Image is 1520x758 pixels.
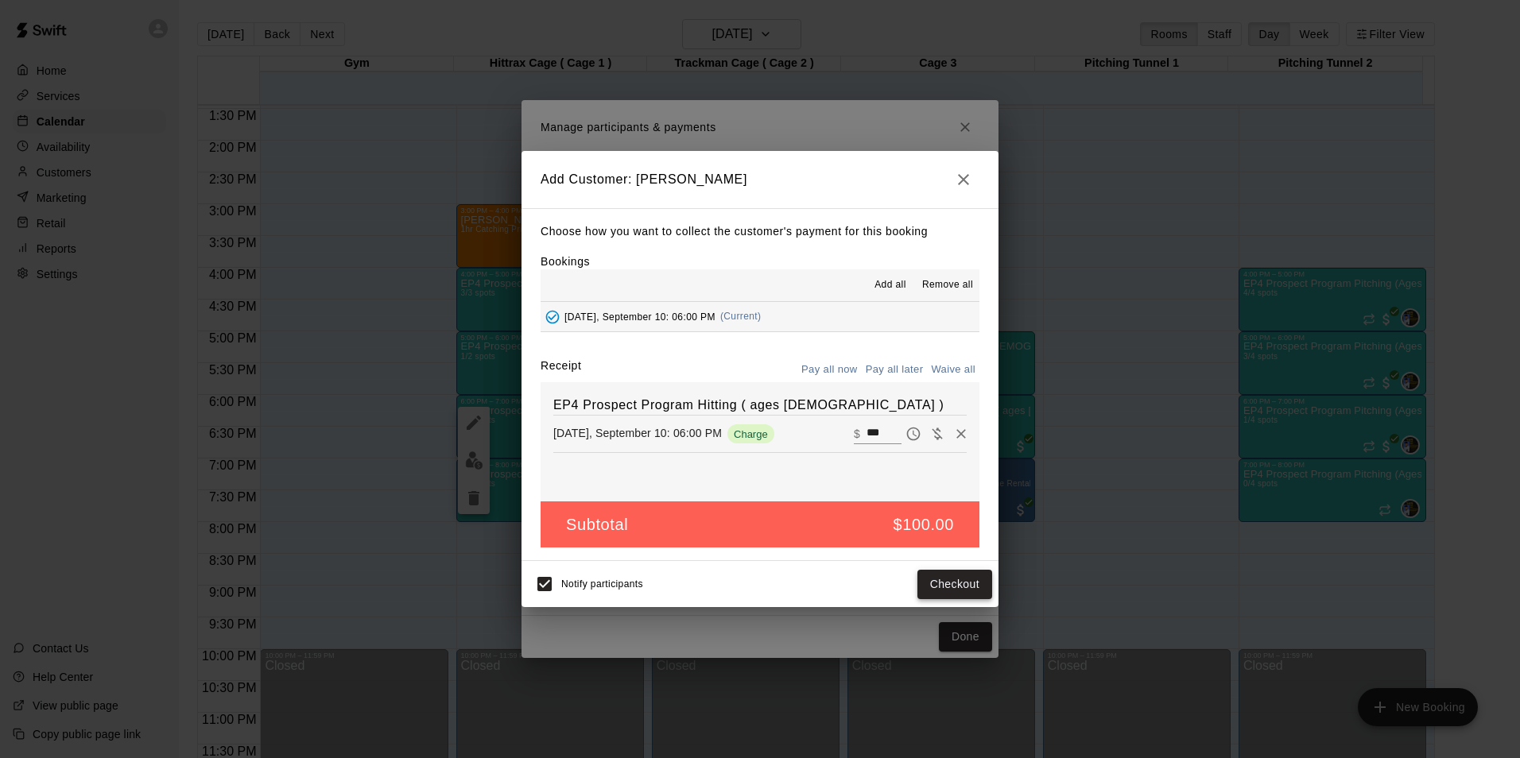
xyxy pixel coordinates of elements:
[894,514,955,536] h5: $100.00
[522,151,998,208] h2: Add Customer: [PERSON_NAME]
[854,426,860,442] p: $
[949,422,973,446] button: Remove
[925,426,949,439] span: Waive payment
[865,273,916,298] button: Add all
[541,305,564,329] button: Added - Collect Payment
[902,426,925,439] span: Pay later
[553,395,967,416] h6: EP4 Prospect Program Hitting ( ages [DEMOGRAPHIC_DATA] )
[916,273,979,298] button: Remove all
[541,255,590,268] label: Bookings
[566,514,628,536] h5: Subtotal
[922,277,973,293] span: Remove all
[541,222,979,242] p: Choose how you want to collect the customer's payment for this booking
[874,277,906,293] span: Add all
[541,302,979,331] button: Added - Collect Payment[DATE], September 10: 06:00 PM(Current)
[917,570,992,599] button: Checkout
[797,358,862,382] button: Pay all now
[927,358,979,382] button: Waive all
[553,425,722,441] p: [DATE], September 10: 06:00 PM
[720,311,762,322] span: (Current)
[862,358,928,382] button: Pay all later
[541,358,581,382] label: Receipt
[727,428,774,440] span: Charge
[561,579,643,590] span: Notify participants
[564,311,715,322] span: [DATE], September 10: 06:00 PM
